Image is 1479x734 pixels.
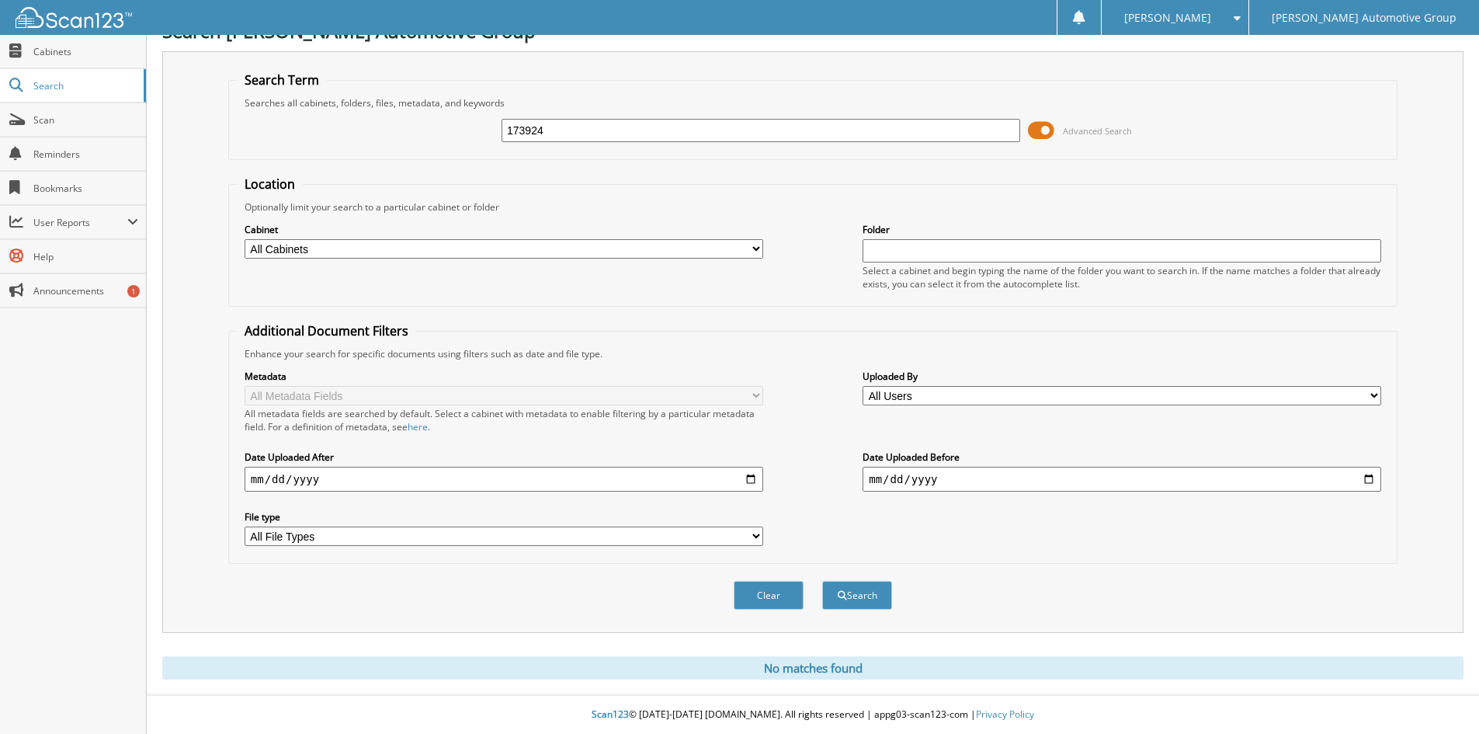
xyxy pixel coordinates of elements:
[863,370,1381,383] label: Uploaded By
[33,216,127,229] span: User Reports
[33,45,138,58] span: Cabinets
[33,79,136,92] span: Search
[245,370,763,383] label: Metadata
[863,264,1381,290] div: Select a cabinet and begin typing the name of the folder you want to search in. If the name match...
[734,581,804,610] button: Clear
[33,182,138,195] span: Bookmarks
[237,96,1389,110] div: Searches all cabinets, folders, files, metadata, and keywords
[162,656,1463,680] div: No matches found
[245,407,763,433] div: All metadata fields are searched by default. Select a cabinet with metadata to enable filtering b...
[1124,13,1211,23] span: [PERSON_NAME]
[237,347,1389,360] div: Enhance your search for specific documents using filters such as date and file type.
[127,285,140,297] div: 1
[863,467,1381,492] input: end
[863,223,1381,236] label: Folder
[1272,13,1456,23] span: [PERSON_NAME] Automotive Group
[33,113,138,127] span: Scan
[237,200,1389,214] div: Optionally limit your search to a particular cabinet or folder
[408,420,428,433] a: here
[245,510,763,524] label: File type
[863,450,1381,464] label: Date Uploaded Before
[245,450,763,464] label: Date Uploaded After
[237,176,303,193] legend: Location
[237,322,416,339] legend: Additional Document Filters
[237,71,327,89] legend: Search Term
[33,148,138,161] span: Reminders
[1401,659,1479,734] iframe: Chat Widget
[245,467,763,492] input: start
[592,708,629,721] span: Scan123
[1063,125,1132,137] span: Advanced Search
[976,708,1034,721] a: Privacy Policy
[245,223,763,236] label: Cabinet
[147,696,1479,734] div: © [DATE]-[DATE] [DOMAIN_NAME]. All rights reserved | appg03-scan123-com |
[33,284,138,297] span: Announcements
[822,581,892,610] button: Search
[33,250,138,263] span: Help
[16,7,132,28] img: scan123-logo-white.svg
